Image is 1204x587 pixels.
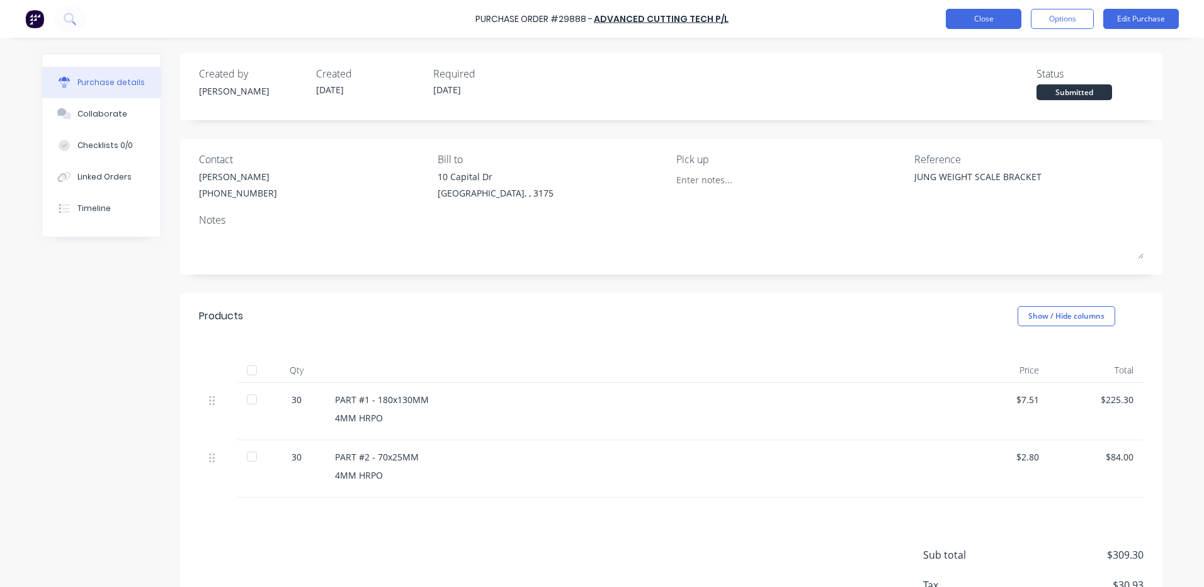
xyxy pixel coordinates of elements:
[914,152,1144,167] div: Reference
[335,450,945,464] div: PART #2 - 70x25MM
[335,469,945,482] div: 4MM HRPO
[199,84,306,98] div: [PERSON_NAME]
[475,13,593,26] div: Purchase Order #29888 -
[1059,393,1133,406] div: $225.30
[1018,547,1144,562] span: $309.30
[77,203,111,214] div: Timeline
[278,450,315,464] div: 30
[965,450,1039,464] div: $2.80
[438,152,667,167] div: Bill to
[268,358,325,383] div: Qty
[77,108,127,120] div: Collaborate
[965,393,1039,406] div: $7.51
[433,66,540,81] div: Required
[42,161,161,193] button: Linked Orders
[77,77,145,88] div: Purchase details
[199,186,277,200] div: [PHONE_NUMBER]
[42,193,161,224] button: Timeline
[199,170,277,183] div: [PERSON_NAME]
[1031,9,1094,29] button: Options
[335,411,945,425] div: 4MM HRPO
[946,9,1021,29] button: Close
[77,171,132,183] div: Linked Orders
[676,170,791,189] input: Enter notes...
[25,9,44,28] img: Factory
[316,66,423,81] div: Created
[438,170,554,183] div: 10 Capital Dr
[278,393,315,406] div: 30
[914,170,1072,198] textarea: JUNG WEIGHT SCALE BRACKET
[1036,84,1112,100] div: Submitted
[42,67,161,98] button: Purchase details
[955,358,1049,383] div: Price
[77,140,133,151] div: Checklists 0/0
[1059,450,1133,464] div: $84.00
[676,152,906,167] div: Pick up
[1049,358,1144,383] div: Total
[199,66,306,81] div: Created by
[199,212,1144,227] div: Notes
[923,547,1018,562] span: Sub total
[42,130,161,161] button: Checklists 0/0
[199,152,428,167] div: Contact
[199,309,243,324] div: Products
[1018,306,1115,326] button: Show / Hide columns
[42,98,161,130] button: Collaborate
[594,13,729,25] a: ADVANCED CUTTING TECH P/L
[1103,9,1179,29] button: Edit Purchase
[438,186,554,200] div: [GEOGRAPHIC_DATA], , 3175
[1036,66,1144,81] div: Status
[335,393,945,406] div: PART #1 - 180x130MM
